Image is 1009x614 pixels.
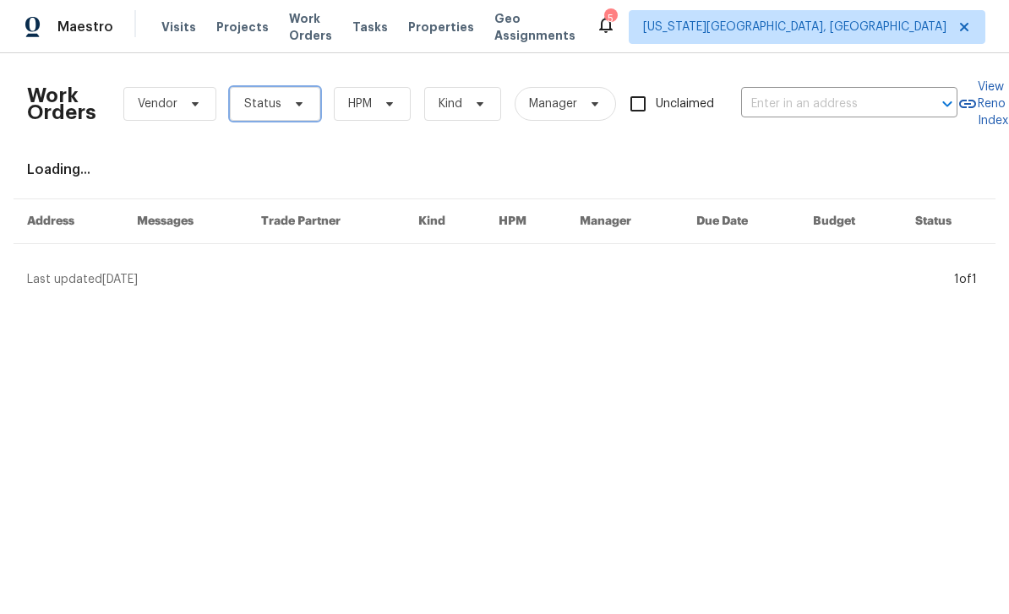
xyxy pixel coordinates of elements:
th: HPM [485,199,566,244]
th: Status [902,199,995,244]
span: Maestro [57,19,113,35]
span: Geo Assignments [494,10,575,44]
button: Open [935,92,959,116]
span: HPM [348,95,372,112]
span: Properties [408,19,474,35]
th: Address [14,199,123,244]
span: [DATE] [102,274,138,285]
th: Trade Partner [248,199,406,244]
span: Status [244,95,281,112]
span: Vendor [138,95,177,112]
span: Projects [216,19,269,35]
span: Work Orders [289,10,332,44]
span: [US_STATE][GEOGRAPHIC_DATA], [GEOGRAPHIC_DATA] [643,19,946,35]
th: Kind [405,199,485,244]
th: Messages [123,199,248,244]
div: 5 [604,10,616,27]
span: Unclaimed [656,95,714,113]
a: View Reno Index [957,79,1008,129]
div: 1 of 1 [954,271,977,288]
div: Last updated [27,271,949,288]
input: Enter in an address [741,91,910,117]
span: Visits [161,19,196,35]
span: Tasks [352,21,388,33]
th: Manager [566,199,683,244]
h2: Work Orders [27,87,96,121]
span: Kind [439,95,462,112]
th: Due Date [683,199,799,244]
span: Manager [529,95,577,112]
th: Budget [799,199,902,244]
div: Loading... [27,161,982,178]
